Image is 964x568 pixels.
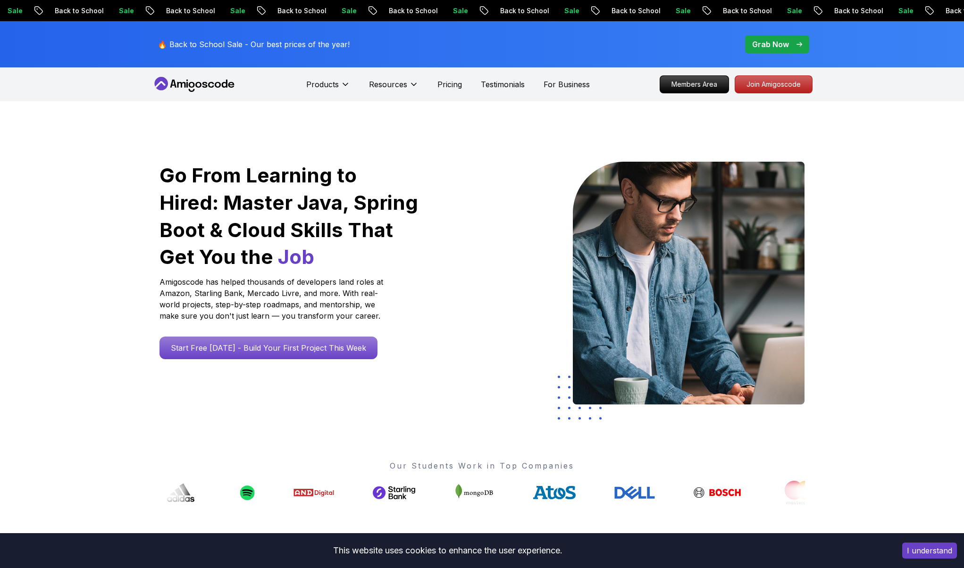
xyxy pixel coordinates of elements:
p: Back to School [602,6,666,16]
p: Our Students Work in Top Companies [159,460,805,471]
p: Back to School [490,6,554,16]
h1: Go From Learning to Hired: Master Java, Spring Boot & Cloud Skills That Get You the [159,162,419,271]
a: Testimonials [481,79,525,90]
p: Sale [443,6,473,16]
p: Products [306,79,339,90]
button: Resources [369,79,419,98]
p: Amigoscode has helped thousands of developers land roles at Amazon, Starling Bank, Mercado Livre,... [159,276,386,321]
div: This website uses cookies to enhance the user experience. [7,540,888,561]
p: Members Area [660,76,729,93]
img: hero [573,162,805,404]
p: Sale [666,6,696,16]
p: Sale [889,6,919,16]
p: Sale [777,6,807,16]
a: Pricing [437,79,462,90]
p: Join Amigoscode [735,76,812,93]
p: Sale [109,6,139,16]
p: Back to School [268,6,332,16]
a: Start Free [DATE] - Build Your First Project This Week [159,337,377,359]
button: Accept cookies [902,543,957,559]
a: Members Area [660,75,729,93]
p: 🔥 Back to School Sale - Our best prices of the year! [158,39,350,50]
a: For Business [544,79,590,90]
p: Sale [554,6,585,16]
p: Back to School [379,6,443,16]
span: Job [278,245,314,269]
p: Resources [369,79,407,90]
p: Back to School [156,6,220,16]
button: Products [306,79,350,98]
p: Back to School [824,6,889,16]
p: Back to School [713,6,777,16]
p: Sale [332,6,362,16]
p: Grab Now [752,39,789,50]
p: Back to School [45,6,109,16]
a: Join Amigoscode [735,75,813,93]
p: Sale [220,6,251,16]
